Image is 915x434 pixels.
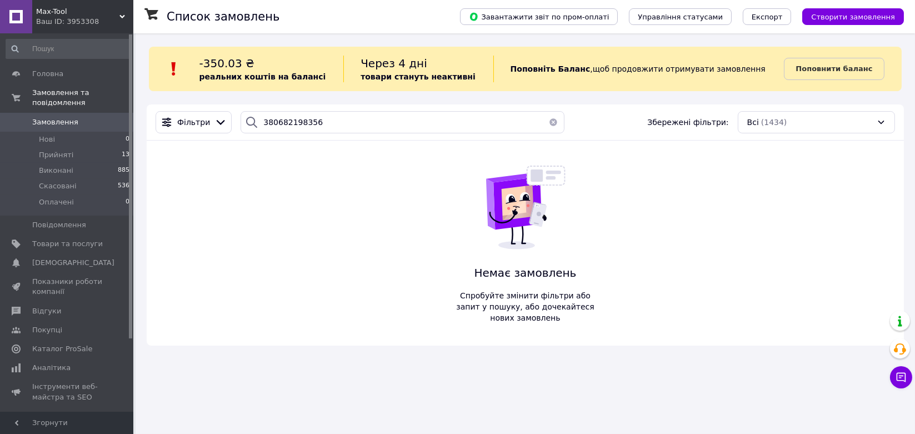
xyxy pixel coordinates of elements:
[39,150,73,160] span: Прийняті
[890,366,912,388] button: Чат з покупцем
[39,134,55,144] span: Нові
[761,118,787,127] span: (1434)
[743,8,792,25] button: Експорт
[747,117,759,128] span: Всі
[460,8,618,25] button: Завантажити звіт по пром-оплаті
[629,8,732,25] button: Управління статусами
[167,10,279,23] h1: Список замовлень
[32,411,103,431] span: Управління сайтом
[39,166,73,176] span: Виконані
[638,13,723,21] span: Управління статусами
[32,277,103,297] span: Показники роботи компанії
[361,57,427,70] span: Через 4 дні
[796,64,872,73] b: Поповнити баланс
[177,117,210,128] span: Фільтри
[32,382,103,402] span: Інструменти веб-майстра та SEO
[32,69,63,79] span: Головна
[32,344,92,354] span: Каталог ProSale
[791,12,904,21] a: Створити замовлення
[469,12,609,22] span: Завантажити звіт по пром-оплаті
[32,117,78,127] span: Замовлення
[241,111,564,133] input: Пошук за номером замовлення, ПІБ покупця, номером телефону, Email, номером накладної
[32,363,71,373] span: Аналітика
[199,57,254,70] span: -350.03 ₴
[802,8,904,25] button: Створити замовлення
[452,290,599,323] span: Спробуйте змінити фільтри або запит у пошуку, або дочекайтеся нових замовлень
[39,181,77,191] span: Скасовані
[752,13,783,21] span: Експорт
[452,265,599,281] span: Немає замовлень
[118,181,129,191] span: 536
[32,325,62,335] span: Покупці
[542,111,564,133] button: Очистить
[36,7,119,17] span: Max-Tool
[122,150,129,160] span: 13
[126,197,129,207] span: 0
[199,72,326,81] b: реальних коштів на балансі
[811,13,895,21] span: Створити замовлення
[118,166,129,176] span: 885
[647,117,728,128] span: Збережені фільтри:
[166,61,182,77] img: :exclamation:
[493,56,784,82] div: , щоб продовжити отримувати замовлення
[511,64,591,73] b: Поповніть Баланс
[32,306,61,316] span: Відгуки
[32,258,114,268] span: [DEMOGRAPHIC_DATA]
[32,220,86,230] span: Повідомлення
[39,197,74,207] span: Оплачені
[361,72,476,81] b: товари стануть неактивні
[32,239,103,249] span: Товари та послуги
[36,17,133,27] div: Ваш ID: 3953308
[126,134,129,144] span: 0
[32,88,133,108] span: Замовлення та повідомлення
[6,39,131,59] input: Пошук
[784,58,884,80] a: Поповнити баланс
